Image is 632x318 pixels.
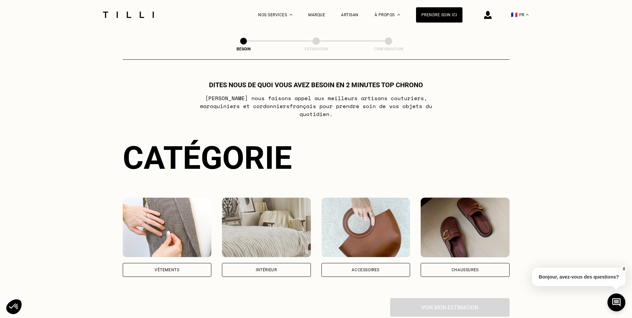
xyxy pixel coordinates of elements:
[526,14,528,16] img: menu déroulant
[123,198,212,257] img: Vêtements
[209,81,423,89] h1: Dites nous de quoi vous avez besoin en 2 minutes top chrono
[256,268,277,272] div: Intérieur
[290,14,292,16] img: Menu déroulant
[101,12,156,18] img: Logo du service de couturière Tilli
[352,268,380,272] div: Accessoires
[532,268,626,286] p: Bonjour, avez-vous des questions?
[123,139,510,176] div: Catégorie
[452,268,479,272] div: Chaussures
[484,11,492,19] img: icône connexion
[222,198,311,257] img: Intérieur
[184,94,448,118] p: [PERSON_NAME] nous faisons appel aux meilleurs artisans couturiers , maroquiniers et cordonniers ...
[620,265,627,273] button: X
[355,47,422,51] div: Confirmation
[321,198,410,257] img: Accessoires
[210,47,277,51] div: Besoin
[341,13,359,17] a: Artisan
[397,14,400,16] img: Menu déroulant à propos
[416,7,462,23] a: Prendre soin ici
[283,47,349,51] div: Estimation
[421,198,510,257] img: Chaussures
[308,13,325,17] a: Marque
[155,268,179,272] div: Vêtements
[511,12,518,18] span: 🇫🇷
